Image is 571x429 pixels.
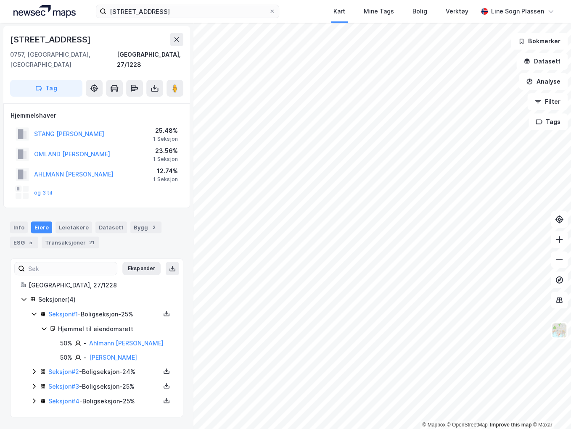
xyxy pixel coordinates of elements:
[447,422,488,428] a: OpenStreetMap
[10,221,28,233] div: Info
[89,354,137,361] a: [PERSON_NAME]
[60,353,72,363] div: 50%
[25,262,117,275] input: Søk
[60,338,72,348] div: 50%
[529,389,571,429] iframe: Chat Widget
[364,6,394,16] div: Mine Tags
[122,262,161,275] button: Ekspander
[89,340,164,347] a: Ahlmann [PERSON_NAME]
[153,156,178,163] div: 1 Seksjon
[412,6,427,16] div: Bolig
[48,367,160,377] div: - Boligseksjon - 24%
[42,237,99,248] div: Transaksjoner
[153,146,178,156] div: 23.56%
[31,221,52,233] div: Eiere
[130,221,161,233] div: Bygg
[529,389,571,429] div: Kontrollprogram for chat
[551,322,567,338] img: Z
[84,353,87,363] div: -
[48,397,79,405] a: Seksjon#4
[11,111,183,121] div: Hjemmelshaver
[153,126,178,136] div: 25.48%
[10,33,93,46] div: [STREET_ADDRESS]
[48,368,79,375] a: Seksjon#2
[95,221,127,233] div: Datasett
[84,338,87,348] div: -
[13,5,76,18] img: logo.a4113a55bc3d86da70a041830d287a7e.svg
[117,50,183,70] div: [GEOGRAPHIC_DATA], 27/1228
[516,53,568,70] button: Datasett
[48,309,160,319] div: - Boligseksjon - 25%
[29,280,173,290] div: [GEOGRAPHIC_DATA], 27/1228
[150,223,158,232] div: 2
[529,113,568,130] button: Tags
[490,422,531,428] a: Improve this map
[48,382,160,392] div: - Boligseksjon - 25%
[87,238,96,247] div: 21
[10,50,117,70] div: 0757, [GEOGRAPHIC_DATA], [GEOGRAPHIC_DATA]
[511,33,568,50] button: Bokmerker
[153,176,178,183] div: 1 Seksjon
[10,80,82,97] button: Tag
[10,237,38,248] div: ESG
[491,6,544,16] div: Line Sogn Plassen
[333,6,345,16] div: Kart
[38,295,173,305] div: Seksjoner ( 4 )
[446,6,468,16] div: Verktøy
[26,238,35,247] div: 5
[56,221,92,233] div: Leietakere
[527,93,568,110] button: Filter
[48,396,160,406] div: - Boligseksjon - 25%
[106,5,269,18] input: Søk på adresse, matrikkel, gårdeiere, leietakere eller personer
[519,73,568,90] button: Analyse
[153,166,178,176] div: 12.74%
[48,311,78,318] a: Seksjon#1
[153,136,178,142] div: 1 Seksjon
[58,324,173,334] div: Hjemmel til eiendomsrett
[422,422,445,428] a: Mapbox
[48,383,79,390] a: Seksjon#3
